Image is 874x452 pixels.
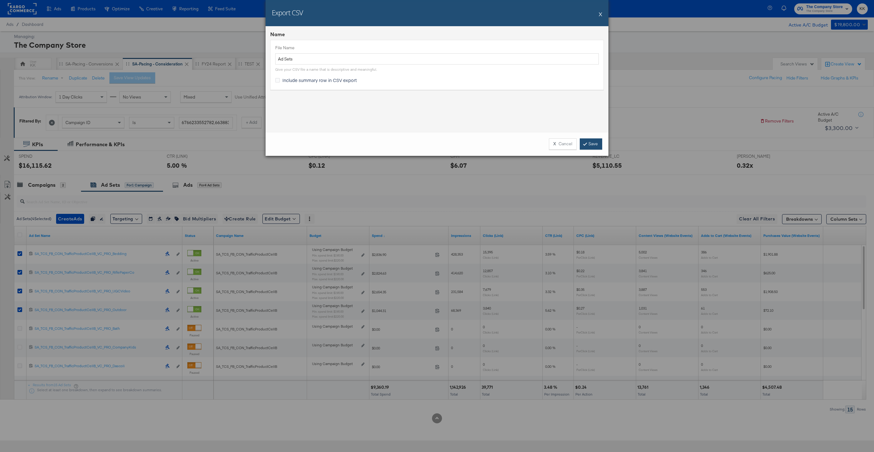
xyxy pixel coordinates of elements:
[553,141,556,147] strong: X
[599,8,602,20] button: X
[549,138,577,150] button: XCancel
[282,77,357,83] span: Include summary row in CSV export
[275,45,599,51] label: File Name
[580,138,602,150] a: Save
[272,8,303,17] h2: Export CSV
[275,67,377,72] div: Give your CSV file a name that is descriptive and meaningful.
[270,31,604,38] div: Name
